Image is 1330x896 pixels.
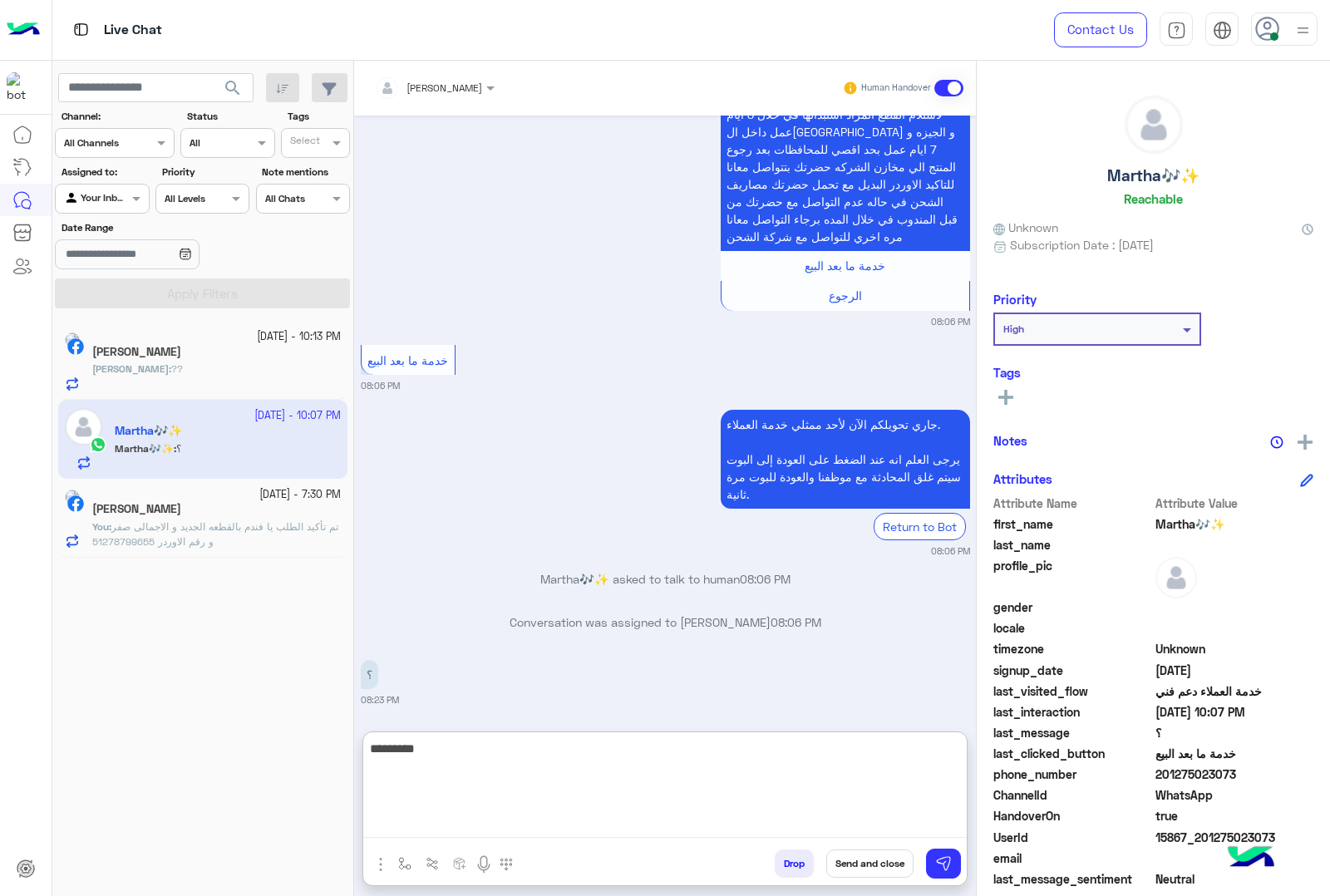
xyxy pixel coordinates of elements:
[1155,662,1314,679] span: 2024-11-18T21:11:32.44Z
[721,12,970,251] p: 27/9/2025, 8:06 PM
[92,520,338,548] span: تم تأكيد الطلب يا فندم بالقطعه الجديد و الاجمالى صفر و رقم الاوردر 51278799655
[993,598,1152,616] span: gender
[92,362,169,375] span: [PERSON_NAME]
[993,619,1152,637] span: locale
[262,165,347,180] label: Note mentions
[1107,166,1199,185] h5: Martha🎶✨
[993,471,1052,486] h6: Attributes
[1155,640,1314,657] span: Unknown
[419,849,446,877] button: Trigger scenario
[1155,829,1314,846] span: 15867_201275023073
[71,19,91,40] img: tab
[993,786,1152,804] span: ChannelId
[223,78,243,98] span: search
[187,109,273,124] label: Status
[1155,682,1314,700] span: خدمة العملاء دعم فني
[1155,703,1314,721] span: 2025-09-27T19:07:09.453Z
[213,73,254,109] button: search
[1155,515,1314,533] span: Martha🎶✨
[1126,96,1182,153] img: defaultAdmin.png
[993,849,1152,867] span: email
[361,570,970,588] p: Martha🎶✨ asked to talk to human
[406,81,482,94] span: [PERSON_NAME]
[993,536,1152,554] span: last_name
[826,849,914,878] button: Send and close
[1124,191,1183,206] h6: Reachable
[92,520,111,533] b: :
[162,165,248,180] label: Priority
[1155,870,1314,888] span: 0
[361,660,378,689] p: 27/9/2025, 8:23 PM
[993,662,1152,679] span: signup_date
[1155,745,1314,762] span: خدمة ما بعد البيع
[1293,20,1313,41] img: profile
[361,693,399,706] small: 08:23 PM
[861,81,931,95] small: Human Handover
[7,72,37,102] img: 713415422032625
[1213,21,1232,40] img: tab
[65,332,80,347] img: picture
[805,258,885,273] span: خدمة ما بعد البيع
[1155,724,1314,741] span: ؟
[62,165,147,180] label: Assigned to:
[1222,830,1280,888] img: hulul-logo.png
[453,857,466,870] img: create order
[1155,786,1314,804] span: 2
[993,682,1152,700] span: last_visited_flow
[993,640,1152,657] span: timezone
[740,572,791,586] span: 08:06 PM
[993,292,1037,307] h6: Priority
[1155,619,1314,637] span: null
[288,109,348,124] label: Tags
[993,829,1152,846] span: UserId
[931,544,970,558] small: 08:06 PM
[1155,557,1197,598] img: defaultAdmin.png
[993,557,1152,595] span: profile_pic
[993,365,1313,380] h6: Tags
[771,615,821,629] span: 08:06 PM
[92,502,181,516] h5: Adham Mohammed
[92,345,181,359] h5: Mohamed Adel
[874,513,966,540] div: Return to Bot
[1010,236,1154,254] span: Subscription Date : [DATE]
[361,613,970,631] p: Conversation was assigned to [PERSON_NAME]
[1155,807,1314,825] span: true
[367,353,448,367] span: خدمة ما بعد البيع
[398,857,411,870] img: select flow
[993,807,1152,825] span: HandoverOn
[931,315,970,328] small: 08:06 PM
[361,379,400,392] small: 08:06 PM
[392,849,419,877] button: select flow
[993,433,1027,448] h6: Notes
[721,410,970,509] p: 27/9/2025, 8:06 PM
[500,858,513,871] img: make a call
[62,109,173,124] label: Channel:
[1160,12,1193,47] a: tab
[1155,849,1314,867] span: null
[67,338,84,355] img: Facebook
[92,520,109,533] span: You
[993,766,1152,783] span: phone_number
[259,487,341,503] small: [DATE] - 7:30 PM
[92,362,171,375] b: :
[993,745,1152,762] span: last_clicked_button
[62,220,248,235] label: Date Range
[1155,495,1314,512] span: Attribute Value
[1298,435,1313,450] img: add
[993,495,1152,512] span: Attribute Name
[829,288,862,303] span: الرجوع
[993,870,1152,888] span: last_message_sentiment
[7,12,40,47] img: Logo
[65,490,80,505] img: picture
[1054,12,1147,47] a: Contact Us
[474,854,494,874] img: send voice note
[993,515,1152,533] span: first_name
[171,362,183,375] span: ??
[55,278,350,308] button: Apply Filters
[775,849,814,878] button: Drop
[1270,436,1283,449] img: notes
[104,19,162,42] p: Live Chat
[288,133,320,152] div: Select
[257,329,341,345] small: [DATE] - 10:13 PM
[371,854,391,874] img: send attachment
